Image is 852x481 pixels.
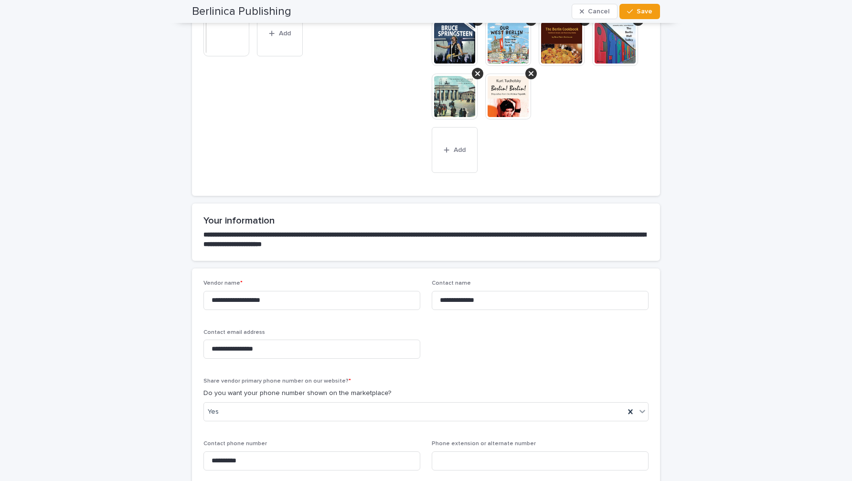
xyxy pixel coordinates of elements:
[572,4,618,19] button: Cancel
[203,388,649,398] p: Do you want your phone number shown on the marketplace?
[203,330,265,335] span: Contact email address
[279,30,291,37] span: Add
[208,407,219,417] span: Yes
[203,378,351,384] span: Share vendor primary phone number on our website?
[203,215,649,226] h2: Your information
[192,5,291,19] h2: Berlinica Publishing
[619,4,660,19] button: Save
[432,441,536,447] span: Phone extension or alternate number
[432,280,471,286] span: Contact name
[588,8,609,15] span: Cancel
[203,441,267,447] span: Contact phone number
[257,11,303,56] button: Add
[203,280,243,286] span: Vendor name
[432,127,478,173] button: Add
[454,147,466,153] span: Add
[637,8,652,15] span: Save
